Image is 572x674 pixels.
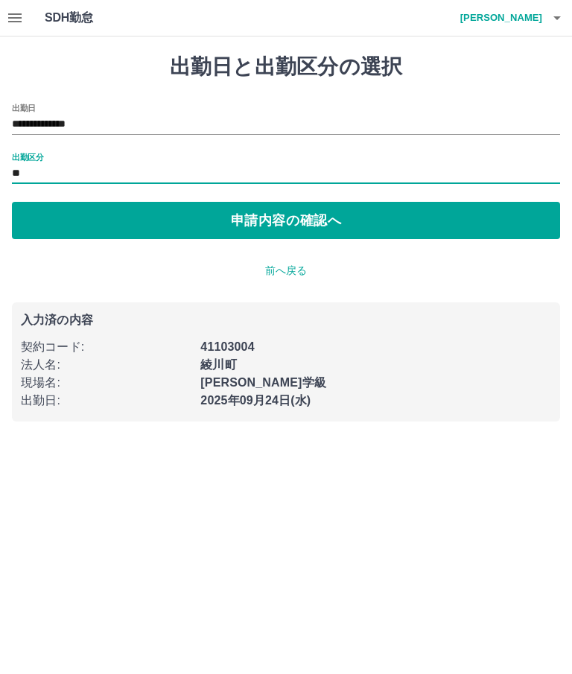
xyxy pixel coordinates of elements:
[21,314,551,326] p: 入力済の内容
[12,202,560,239] button: 申請内容の確認へ
[200,340,254,353] b: 41103004
[12,102,36,113] label: 出勤日
[21,356,191,374] p: 法人名 :
[21,374,191,392] p: 現場名 :
[21,338,191,356] p: 契約コード :
[12,151,43,162] label: 出勤区分
[21,392,191,410] p: 出勤日 :
[200,394,311,407] b: 2025年09月24日(水)
[12,54,560,80] h1: 出勤日と出勤区分の選択
[200,376,326,389] b: [PERSON_NAME]学級
[12,263,560,279] p: 前へ戻る
[200,358,236,371] b: 綾川町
